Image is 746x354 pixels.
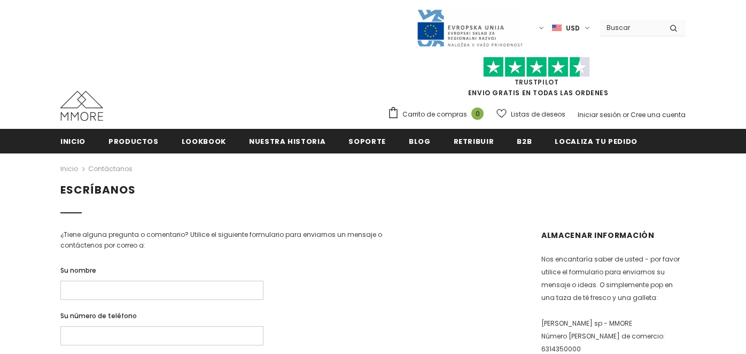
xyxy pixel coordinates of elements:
[631,110,686,119] a: Cree una cuenta
[416,9,523,48] img: javni razpis
[555,129,638,153] a: Localiza tu pedido
[88,163,133,175] span: Contáctanos
[517,136,532,147] span: B2B
[348,136,386,147] span: Soporte
[60,129,86,153] a: Inicio
[483,57,590,78] img: Confía en las estrellas piloto
[454,129,494,153] a: Retribuir
[387,61,686,97] span: ENVIO GRATIS EN TODAS LAS ORDENES
[409,129,431,153] a: Blog
[517,129,532,153] a: B2B
[454,136,494,147] span: Retribuir
[578,110,621,119] a: Iniciar sesión
[108,129,159,153] a: Productos
[182,129,226,153] a: Lookbook
[515,78,559,87] a: Trustpilot
[387,106,489,122] a: Carrito de compras 0
[182,136,226,147] span: Lookbook
[108,136,159,147] span: Productos
[60,91,103,121] img: MMORE Casos
[552,24,562,33] img: USD
[471,107,484,120] span: 0
[249,129,325,153] a: Nuestra Historia
[402,109,467,120] span: Carrito de compras
[60,229,418,251] div: ¿Tiene alguna pregunta o comentario? Utilice el siguiente formulario para enviarnos un mensaje o ...
[348,129,386,153] a: Soporte
[566,23,580,34] span: USD
[600,20,662,35] input: Search Site
[416,23,523,32] a: javni razpis
[60,163,78,175] a: Inicio
[541,253,686,304] p: Nos encantaría saber de usted - por favor utilice el formulario para enviarnos su mensaje o ideas...
[541,229,686,241] h4: Almacenar información
[60,183,686,197] h1: ESCRÍBANOS
[60,136,86,147] span: Inicio
[555,136,638,147] span: Localiza tu pedido
[496,105,565,124] a: Listas de deseos
[60,311,137,320] span: Su número de teléfono
[60,266,96,275] span: Su nombre
[249,136,325,147] span: Nuestra Historia
[409,136,431,147] span: Blog
[623,110,629,119] span: or
[511,109,565,120] span: Listas de deseos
